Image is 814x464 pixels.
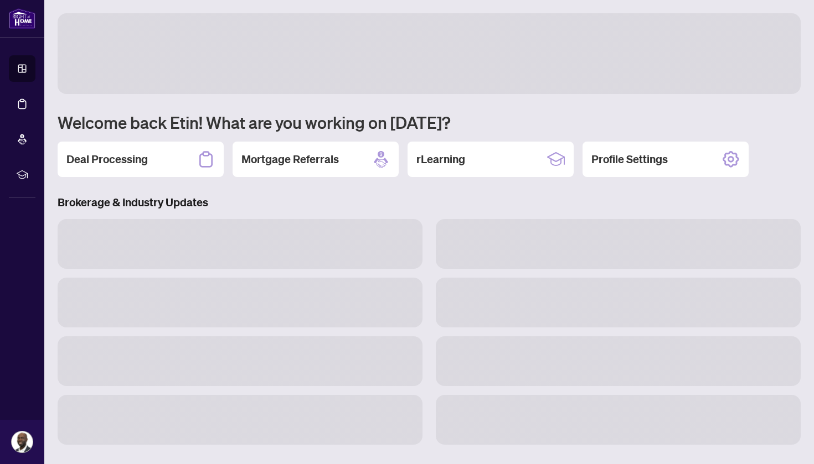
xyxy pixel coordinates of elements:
[9,8,35,29] img: logo
[241,152,339,167] h2: Mortgage Referrals
[58,112,801,133] h1: Welcome back Etin! What are you working on [DATE]?
[12,431,33,452] img: Profile Icon
[416,152,465,167] h2: rLearning
[66,152,148,167] h2: Deal Processing
[591,152,668,167] h2: Profile Settings
[58,195,801,210] h3: Brokerage & Industry Updates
